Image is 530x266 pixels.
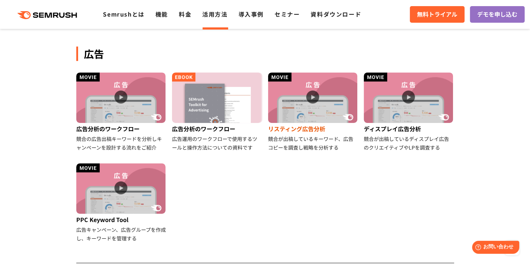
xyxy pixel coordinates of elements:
[202,10,227,18] a: 活用方法
[364,134,454,152] div: 競合が出稿しているディスプレイ広告のクリエイティブやLPを調査する
[172,134,262,152] div: 広告運用のワークフローで使用するツールと操作方法についての資料です
[311,10,361,18] a: 資料ダウンロード
[275,10,300,18] a: セミナー
[364,123,454,134] div: ディスプレイ広告分析
[76,72,167,152] a: 広告分析のワークフロー 競合の広告出稿キーワードを分析しキャンペーンを設計する流れをご紹介
[410,6,465,23] a: 無料トライアル
[417,10,457,19] span: 無料トライアル
[76,214,167,225] div: PPC Keyword Tool
[76,46,454,61] div: 広告
[172,123,262,134] div: 広告分析のワークフロー
[477,10,517,19] span: デモを申し込む
[466,238,522,258] iframe: Help widget launcher
[76,134,167,152] div: 競合の広告出稿キーワードを分析しキャンペーンを設計する流れをご紹介
[172,72,262,152] a: 広告分析のワークフロー 広告運用のワークフローで使用するツールと操作方法についての資料です
[268,123,358,134] div: リスティング広告分析
[470,6,525,23] a: デモを申し込む
[179,10,191,18] a: 料金
[76,123,167,134] div: 広告分析のワークフロー
[239,10,264,18] a: 導入事例
[76,225,167,243] div: 広告キャンペーン、広告グループを作成し、キーワードを管理する
[364,72,454,152] a: ディスプレイ広告分析 競合が出稿しているディスプレイ広告のクリエイティブやLPを調査する
[76,163,167,243] a: PPC Keyword Tool 広告キャンペーン、広告グループを作成し、キーワードを管理する
[268,134,358,152] div: 競合が出稿しているキーワード、広告コピーを調査し戦略を分析する
[155,10,168,18] a: 機能
[103,10,144,18] a: Semrushとは
[268,72,358,152] a: リスティング広告分析 競合が出稿しているキーワード、広告コピーを調査し戦略を分析する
